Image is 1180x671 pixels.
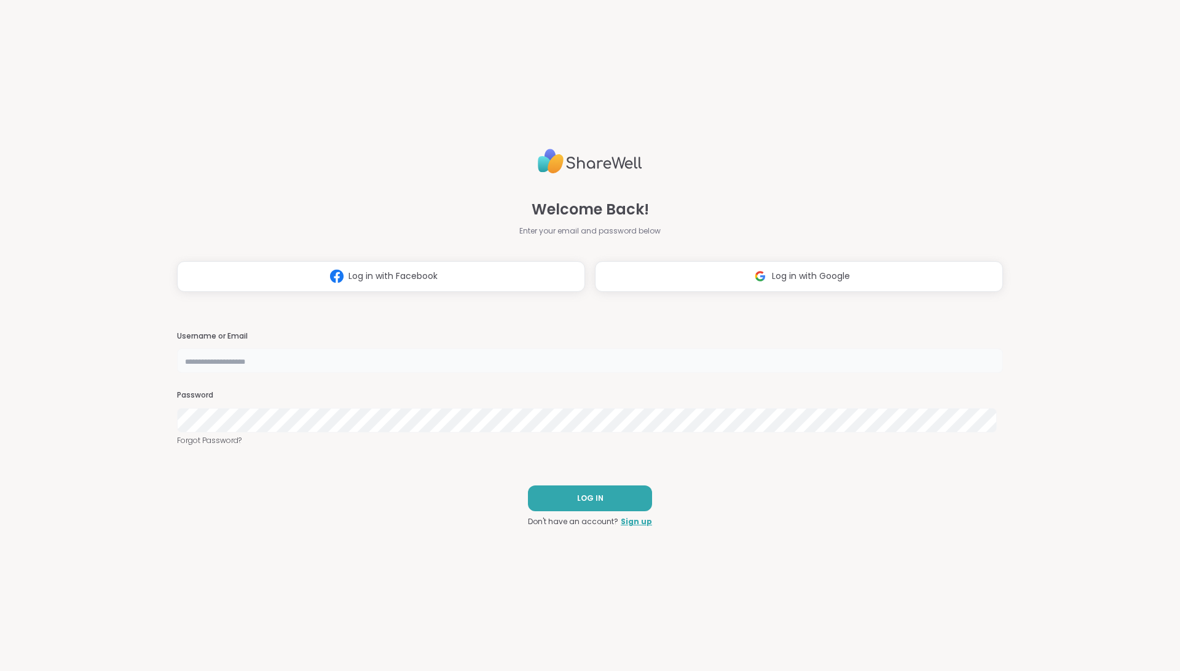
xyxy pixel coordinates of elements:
[621,516,652,527] a: Sign up
[749,265,772,288] img: ShareWell Logomark
[528,516,618,527] span: Don't have an account?
[528,485,652,511] button: LOG IN
[177,261,585,292] button: Log in with Facebook
[595,261,1003,292] button: Log in with Google
[325,265,348,288] img: ShareWell Logomark
[532,198,649,221] span: Welcome Back!
[577,493,604,504] span: LOG IN
[177,331,1003,342] h3: Username or Email
[772,270,850,283] span: Log in with Google
[519,226,661,237] span: Enter your email and password below
[177,435,1003,446] a: Forgot Password?
[177,390,1003,401] h3: Password
[538,144,642,179] img: ShareWell Logo
[348,270,438,283] span: Log in with Facebook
